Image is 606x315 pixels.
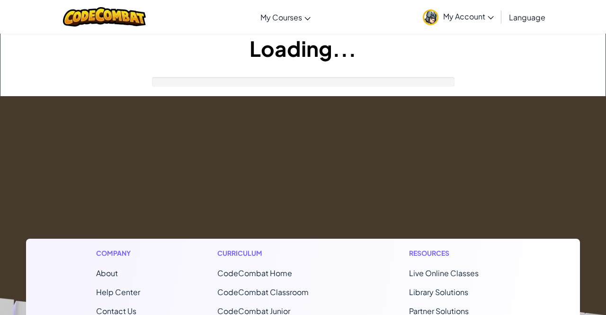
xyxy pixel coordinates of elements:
[423,9,438,25] img: avatar
[256,4,315,30] a: My Courses
[96,268,118,278] a: About
[509,12,545,22] span: Language
[0,34,606,63] h1: Loading...
[217,287,309,297] a: CodeCombat Classroom
[217,248,332,258] h1: Curriculum
[409,268,479,278] a: Live Online Classes
[504,4,550,30] a: Language
[217,268,292,278] span: CodeCombat Home
[63,7,146,27] img: CodeCombat logo
[443,11,494,21] span: My Account
[418,2,499,32] a: My Account
[409,248,510,258] h1: Resources
[260,12,302,22] span: My Courses
[409,287,468,297] a: Library Solutions
[96,248,140,258] h1: Company
[96,287,140,297] a: Help Center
